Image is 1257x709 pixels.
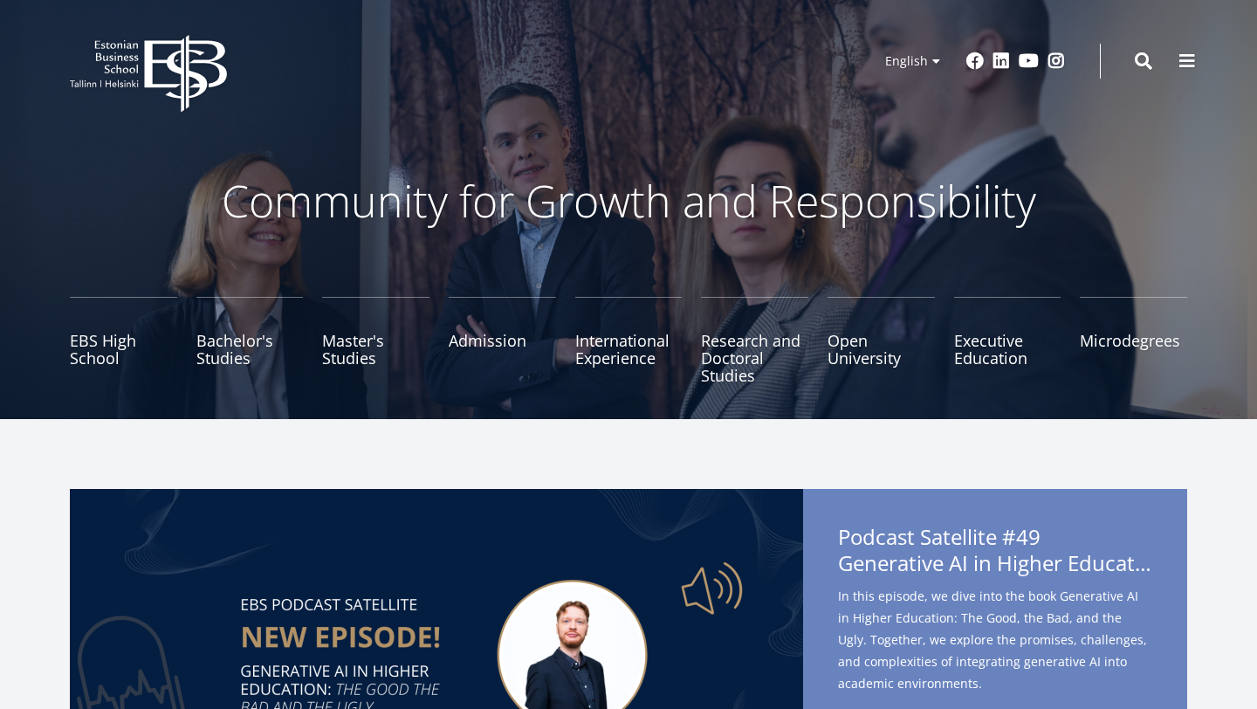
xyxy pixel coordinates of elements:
p: Community for Growth and Responsibility [166,175,1091,227]
a: Master's Studies [322,297,429,384]
a: Linkedin [993,52,1010,70]
a: Youtube [1019,52,1039,70]
a: EBS High School [70,297,177,384]
a: Instagram [1047,52,1065,70]
span: In this episode, we dive into the book Generative AI in Higher Education: The Good, the Bad, and ... [838,585,1152,694]
a: Facebook [966,52,984,70]
span: Podcast Satellite #49 [838,524,1152,582]
a: International Experience [575,297,683,384]
a: Microdegrees [1080,297,1187,384]
a: Research and Doctoral Studies [701,297,808,384]
a: Bachelor's Studies [196,297,304,384]
a: Executive Education [954,297,1061,384]
a: Open University [828,297,935,384]
span: Generative AI in Higher Education: The Good, the Bad, and the Ugly [838,550,1152,576]
a: Admission [449,297,556,384]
